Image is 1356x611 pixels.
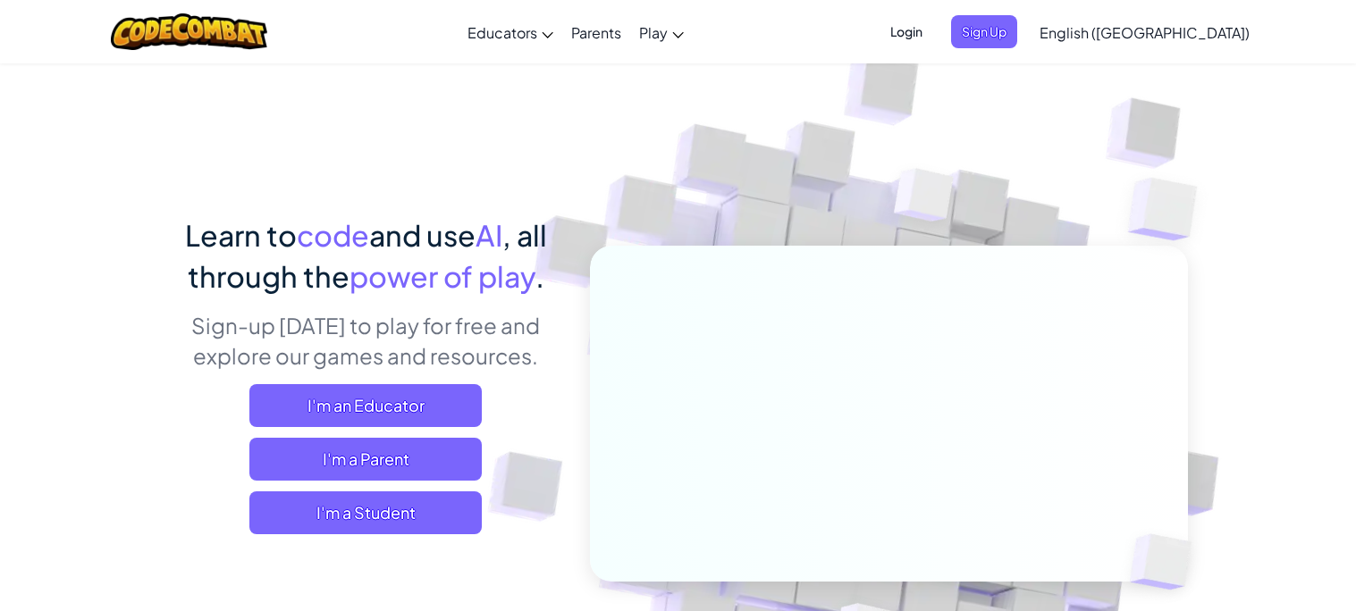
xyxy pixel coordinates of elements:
[1092,134,1247,285] img: Overlap cubes
[535,258,544,294] span: .
[467,23,537,42] span: Educators
[350,258,535,294] span: power of play
[562,8,630,56] a: Parents
[459,8,562,56] a: Educators
[951,15,1017,48] button: Sign Up
[476,217,502,253] span: AI
[249,384,482,427] a: I'm an Educator
[860,133,989,266] img: Overlap cubes
[249,438,482,481] a: I'm a Parent
[880,15,933,48] button: Login
[297,217,369,253] span: code
[249,491,482,534] button: I'm a Student
[169,310,563,371] p: Sign-up [DATE] to play for free and explore our games and resources.
[1040,23,1250,42] span: English ([GEOGRAPHIC_DATA])
[1031,8,1259,56] a: English ([GEOGRAPHIC_DATA])
[111,13,267,50] img: CodeCombat logo
[369,217,476,253] span: and use
[185,217,297,253] span: Learn to
[630,8,693,56] a: Play
[639,23,668,42] span: Play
